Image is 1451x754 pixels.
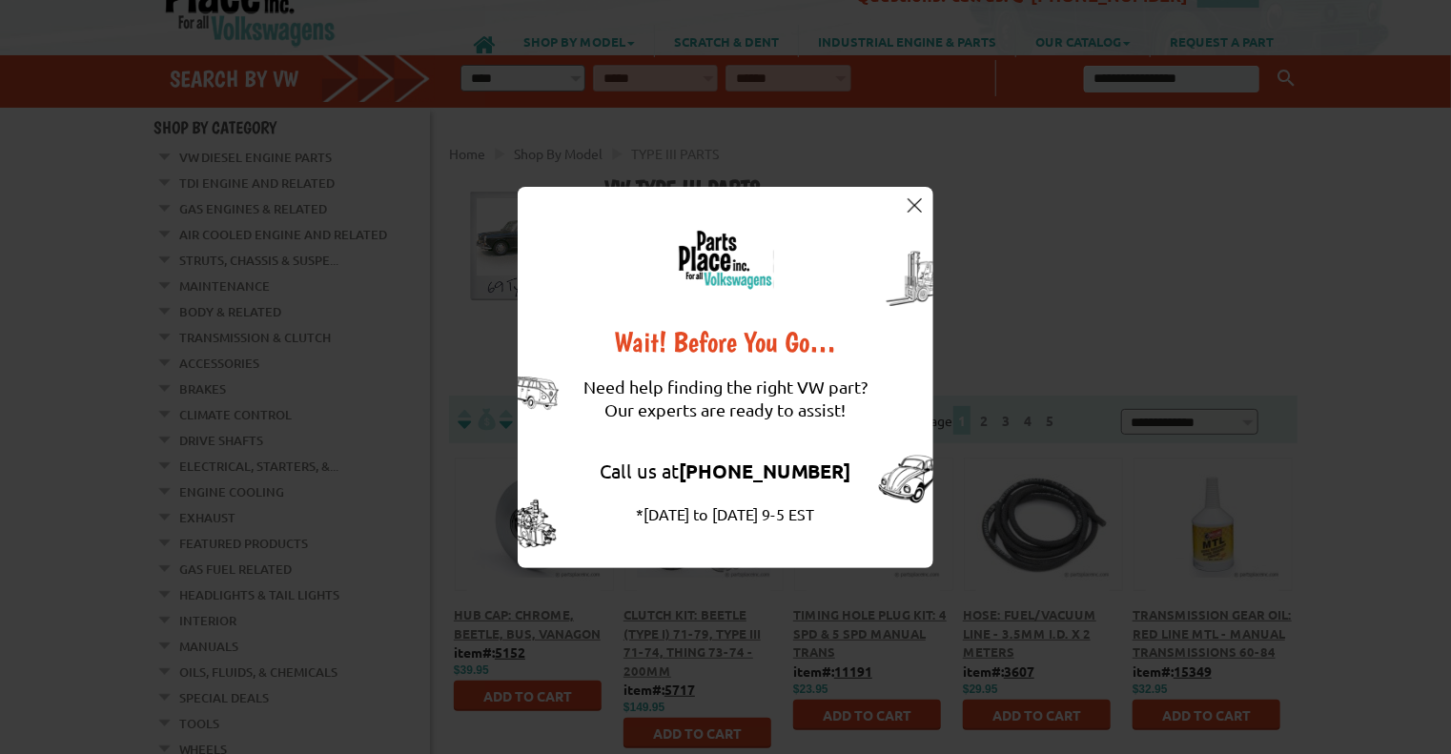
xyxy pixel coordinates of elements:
[601,459,851,482] a: Call us at[PHONE_NUMBER]
[583,357,868,440] div: Need help finding the right VW part? Our experts are ready to assist!
[908,198,922,213] img: close
[583,328,868,357] div: Wait! Before You Go…
[677,230,774,290] img: logo
[583,502,868,525] div: *[DATE] to [DATE] 9-5 EST
[680,459,851,483] strong: [PHONE_NUMBER]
